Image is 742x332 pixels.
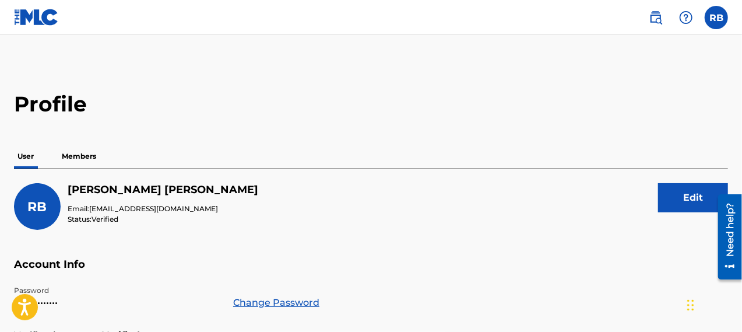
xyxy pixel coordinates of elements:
span: [EMAIL_ADDRESS][DOMAIN_NAME] [89,204,218,213]
p: User [14,144,37,169]
p: Members [58,144,100,169]
img: MLC Logo [14,9,59,26]
p: ••••••••••••••• [14,296,219,310]
h5: Ronnie Bowen [68,183,258,197]
img: help [679,11,693,25]
iframe: Chat Widget [684,276,742,332]
p: Status: [68,214,258,225]
div: Drag [687,288,694,323]
div: Help [674,6,698,29]
span: RB [28,199,47,215]
img: search [649,11,663,25]
h2: Profile [14,91,728,117]
a: Public Search [644,6,667,29]
span: Verified [92,215,118,223]
h5: Account Info [14,258,728,285]
div: User Menu [705,6,728,29]
button: Edit [658,183,728,212]
a: Change Password [233,296,319,310]
p: Email: [68,204,258,214]
iframe: Resource Center [709,190,742,284]
p: Password [14,285,219,296]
